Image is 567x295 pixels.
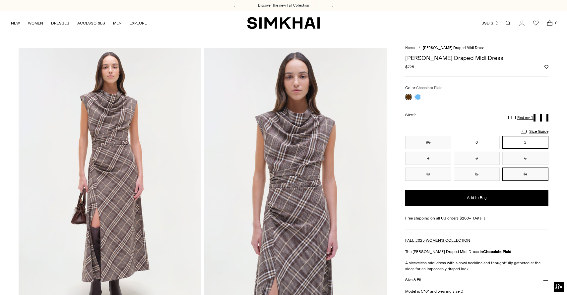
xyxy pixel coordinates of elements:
[501,17,515,30] a: Open search modal
[405,238,470,243] a: FALL 2025 WOMEN'S COLLECTION
[414,113,416,117] span: 2
[416,86,442,90] span: Chocolate Plaid
[405,85,442,91] label: Color:
[467,195,487,201] span: Add to Bag
[51,16,69,30] a: DRESSES
[113,16,122,30] a: MEN
[553,20,559,26] span: 0
[423,46,484,50] span: [PERSON_NAME] Draped Midi Dress
[130,16,147,30] a: EXPLORE
[405,112,416,118] label: Size:
[405,45,548,51] nav: breadcrumbs
[405,152,451,165] button: 4
[405,168,451,181] button: 10
[543,17,556,30] a: Open cart modal
[405,190,548,206] button: Add to Bag
[418,45,420,51] div: /
[405,215,548,221] div: Free shipping on all US orders $200+
[5,270,67,290] iframe: Sign Up via Text for Offers
[405,136,451,149] button: 00
[77,16,105,30] a: ACCESSORIES
[502,136,548,149] button: 2
[520,127,548,136] a: Size Guide
[454,168,500,181] button: 12
[405,278,421,282] h3: Size & Fit
[28,16,43,30] a: WOMEN
[515,17,529,30] a: Go to the account page
[405,64,414,70] span: $725
[483,249,511,254] strong: Chocolate Plaid
[247,17,320,29] a: SIMKHAI
[405,46,415,50] a: Home
[481,16,499,30] button: USD $
[405,272,548,289] button: Size & Fit
[473,215,485,221] a: Details
[544,65,548,69] button: Add to Wishlist
[502,152,548,165] button: 8
[454,136,500,149] button: 0
[405,249,548,255] p: The [PERSON_NAME] Draped Midi Dress in
[258,3,309,8] a: Discover the new Fall Collection
[529,17,542,30] a: Wishlist
[454,152,500,165] button: 6
[11,16,20,30] a: NEW
[502,168,548,181] button: 14
[405,55,548,61] h1: [PERSON_NAME] Draped Midi Dress
[405,260,548,272] p: A sleeveless midi dress with a cowl neckline and thoughtfully gathered at the sides for an impecc...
